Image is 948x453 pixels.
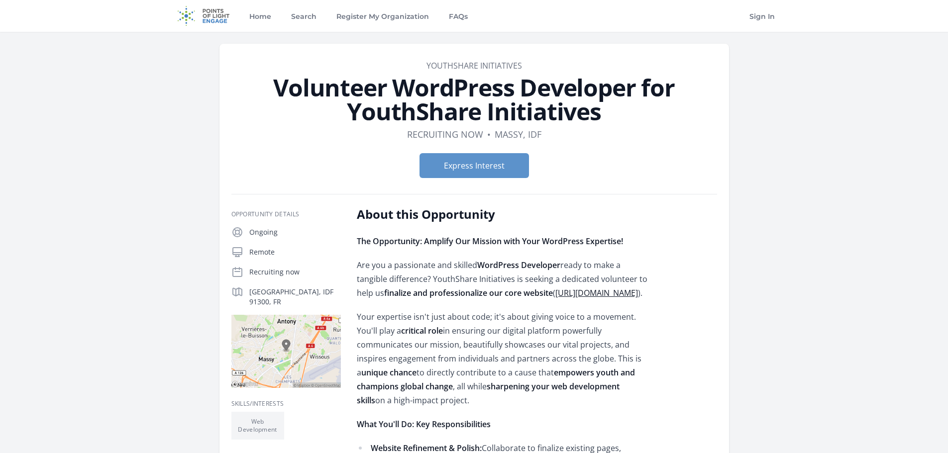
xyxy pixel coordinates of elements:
[249,227,341,237] p: Ongoing
[487,127,491,141] div: •
[384,287,553,298] strong: finalize and professionalize our core website
[357,236,623,247] strong: The Opportunity: Amplify Our Mission with Your WordPress Expertise!
[401,325,443,336] strong: critical role
[357,258,648,300] p: Are you a passionate and skilled ready to make a tangible difference? YouthShare Initiatives is s...
[249,247,341,257] p: Remote
[420,153,529,178] button: Express Interest
[249,267,341,277] p: Recruiting now
[231,315,341,388] img: Map
[249,287,341,307] p: [GEOGRAPHIC_DATA], IDF 91300, FR
[357,381,620,406] strong: sharpening your web development skills
[357,419,491,430] strong: What You'll Do: Key Responsibilities
[477,260,560,271] strong: WordPress Developer
[407,127,483,141] dd: Recruiting now
[231,400,341,408] h3: Skills/Interests
[231,412,284,440] li: Web Development
[231,76,717,123] h1: Volunteer WordPress Developer for YouthShare Initiatives
[357,206,648,222] h2: About this Opportunity
[361,367,417,378] strong: unique chance
[426,60,522,71] a: Youthshare Initiatives
[495,127,541,141] dd: Massy, IDF
[231,210,341,218] h3: Opportunity Details
[357,310,648,407] p: Your expertise isn't just about code; it's about giving voice to a movement. You'll play a in ens...
[555,287,638,298] a: [URL][DOMAIN_NAME]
